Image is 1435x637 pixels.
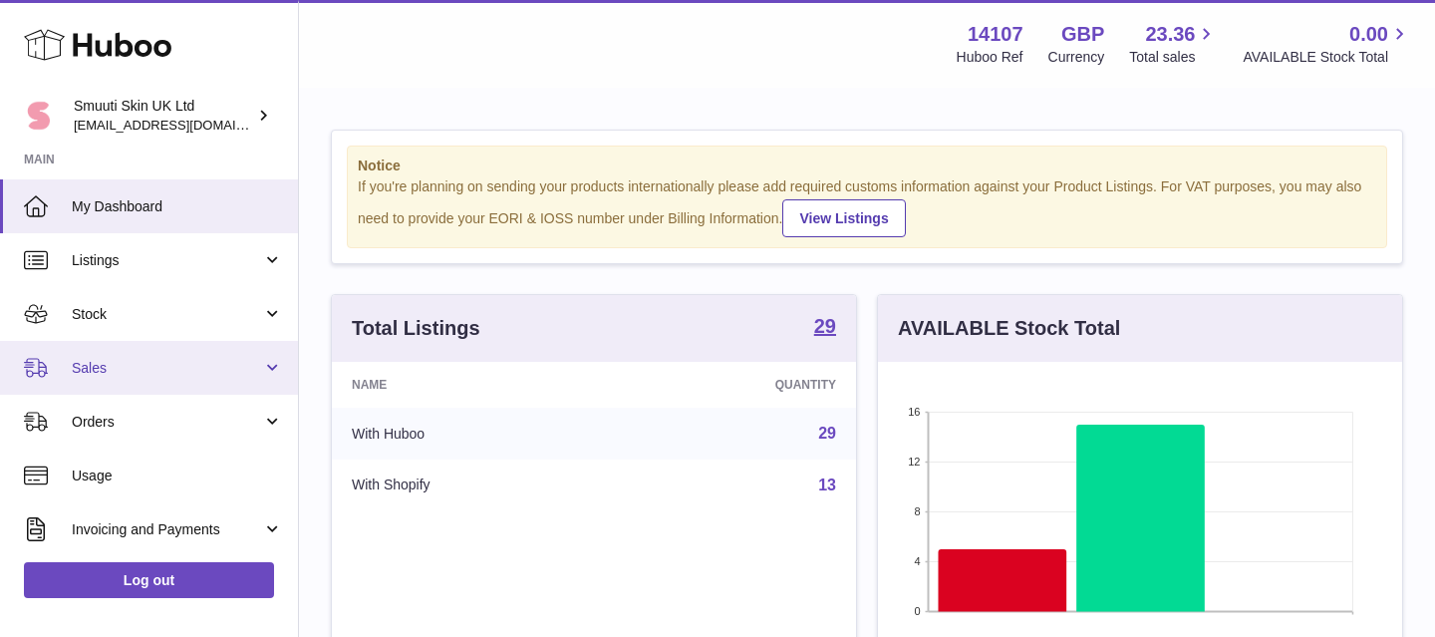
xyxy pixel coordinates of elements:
strong: 14107 [968,21,1023,48]
span: My Dashboard [72,197,283,216]
a: 13 [818,477,836,493]
td: With Shopify [332,460,615,511]
div: Currency [1048,48,1105,67]
span: 0.00 [1349,21,1388,48]
a: 29 [814,316,836,340]
text: 4 [914,555,920,567]
th: Quantity [615,362,856,408]
span: AVAILABLE Stock Total [1243,48,1411,67]
span: 23.36 [1145,21,1195,48]
div: Huboo Ref [957,48,1023,67]
div: If you're planning on sending your products internationally please add required customs informati... [358,177,1376,237]
span: Sales [72,359,262,378]
div: Smuuti Skin UK Ltd [74,97,253,135]
span: [EMAIL_ADDRESS][DOMAIN_NAME] [74,117,293,133]
a: 23.36 Total sales [1129,21,1218,67]
a: 0.00 AVAILABLE Stock Total [1243,21,1411,67]
h3: AVAILABLE Stock Total [898,315,1120,342]
a: View Listings [782,199,905,237]
th: Name [332,362,615,408]
span: Usage [72,467,283,485]
h3: Total Listings [352,315,480,342]
text: 12 [908,456,920,468]
a: 29 [818,425,836,442]
span: Invoicing and Payments [72,520,262,539]
span: Listings [72,251,262,270]
strong: Notice [358,157,1376,175]
td: With Huboo [332,408,615,460]
a: Log out [24,562,274,598]
span: Orders [72,413,262,432]
text: 0 [914,605,920,617]
strong: GBP [1061,21,1104,48]
strong: 29 [814,316,836,336]
span: Total sales [1129,48,1218,67]
text: 16 [908,406,920,418]
text: 8 [914,505,920,517]
span: Stock [72,305,262,324]
img: tomi@beautyko.fi [24,101,54,131]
